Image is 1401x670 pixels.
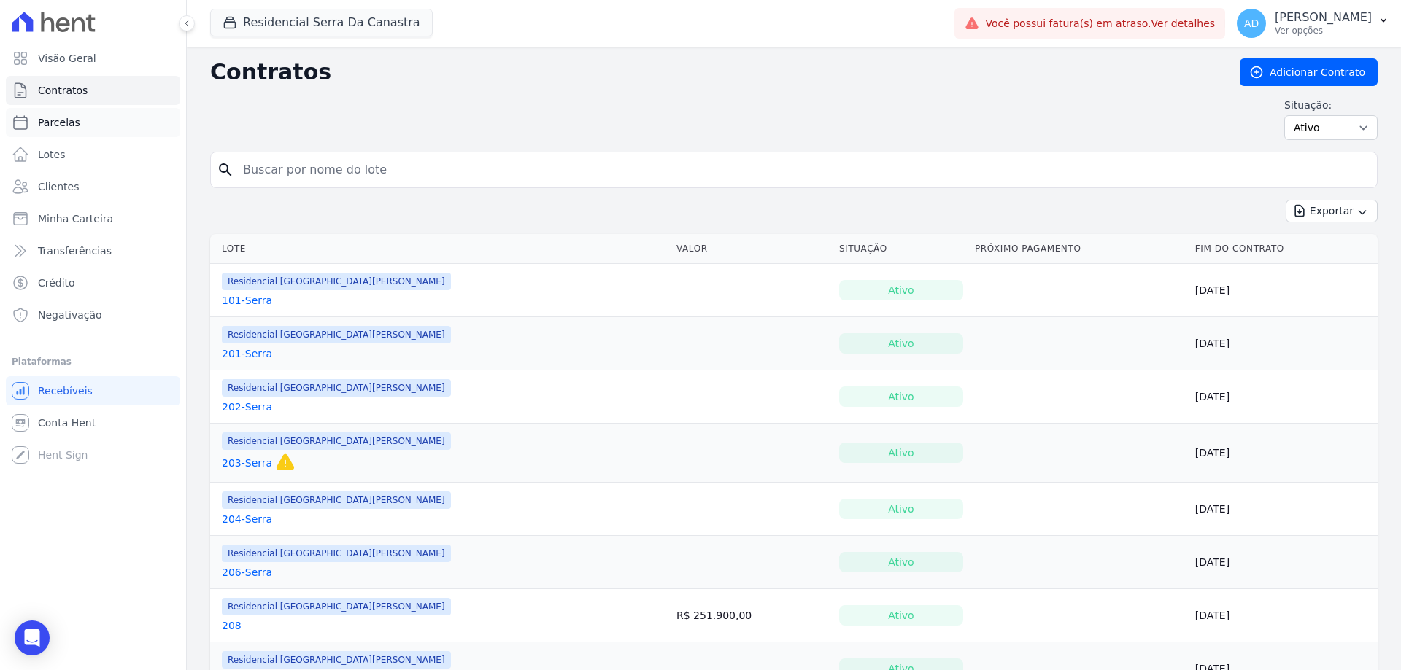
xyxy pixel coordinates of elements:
[210,59,1216,85] h2: Contratos
[38,383,93,398] span: Recebíveis
[38,115,80,130] span: Parcelas
[222,346,272,361] a: 201-Serra
[222,651,451,669] span: Residencial [GEOGRAPHIC_DATA][PERSON_NAME]
[1286,200,1378,222] button: Exportar
[38,147,66,162] span: Lotes
[1275,10,1372,25] p: [PERSON_NAME]
[222,545,451,562] span: Residencial [GEOGRAPHIC_DATA][PERSON_NAME]
[6,44,180,73] a: Visão Geral
[1189,370,1378,424] td: [DATE]
[1189,536,1378,589] td: [DATE]
[1189,589,1378,642] td: [DATE]
[210,9,433,36] button: Residencial Serra Da Canastra
[839,499,963,519] div: Ativo
[6,236,180,265] a: Transferências
[839,280,963,300] div: Ativo
[222,456,272,470] a: 203-Serra
[1225,3,1401,44] button: AD [PERSON_NAME] Ver opções
[222,400,272,414] a: 202-Serra
[671,589,833,642] td: R$ 251.900,00
[15,620,50,655] div: Open Intercom Messenger
[6,172,180,201] a: Clientes
[1189,234,1378,264] th: Fim do Contrato
[839,386,963,407] div: Ativo
[38,244,112,258] span: Transferências
[1189,483,1378,536] td: [DATE]
[217,161,234,179] i: search
[6,140,180,169] a: Lotes
[671,234,833,264] th: Valor
[1189,424,1378,483] td: [DATE]
[222,512,272,526] a: 204-Serra
[222,293,272,308] a: 101-Serra
[222,379,451,397] span: Residencial [GEOGRAPHIC_DATA][PERSON_NAME]
[6,268,180,297] a: Crédito
[222,491,451,509] span: Residencial [GEOGRAPHIC_DATA][PERSON_NAME]
[38,83,88,98] span: Contratos
[222,598,451,615] span: Residencial [GEOGRAPHIC_DATA][PERSON_NAME]
[12,353,174,370] div: Plataformas
[38,416,96,430] span: Conta Hent
[6,108,180,137] a: Parcelas
[1275,25,1372,36] p: Ver opções
[38,276,75,290] span: Crédito
[985,16,1215,31] span: Você possui fatura(s) em atraso.
[839,443,963,463] div: Ativo
[38,308,102,322] span: Negativação
[6,376,180,405] a: Recebíveis
[38,51,96,66] span: Visão Geral
[6,408,180,437] a: Conta Hent
[1189,317,1378,370] td: [DATE]
[839,552,963,572] div: Ativo
[1189,264,1378,317] td: [DATE]
[222,565,272,580] a: 206-Serra
[222,273,451,290] span: Residencial [GEOGRAPHIC_DATA][PERSON_NAME]
[1151,17,1216,29] a: Ver detalhes
[6,204,180,233] a: Minha Carteira
[1284,98,1378,112] label: Situação:
[6,76,180,105] a: Contratos
[1240,58,1378,86] a: Adicionar Contrato
[839,605,963,626] div: Ativo
[969,234,1189,264] th: Próximo Pagamento
[6,300,180,330] a: Negativação
[839,333,963,354] div: Ativo
[210,234,671,264] th: Lote
[1244,18,1259,28] span: AD
[833,234,969,264] th: Situação
[222,326,451,343] span: Residencial [GEOGRAPHIC_DATA][PERSON_NAME]
[222,432,451,450] span: Residencial [GEOGRAPHIC_DATA][PERSON_NAME]
[38,179,79,194] span: Clientes
[222,618,242,633] a: 208
[234,155,1371,184] input: Buscar por nome do lote
[38,211,113,226] span: Minha Carteira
